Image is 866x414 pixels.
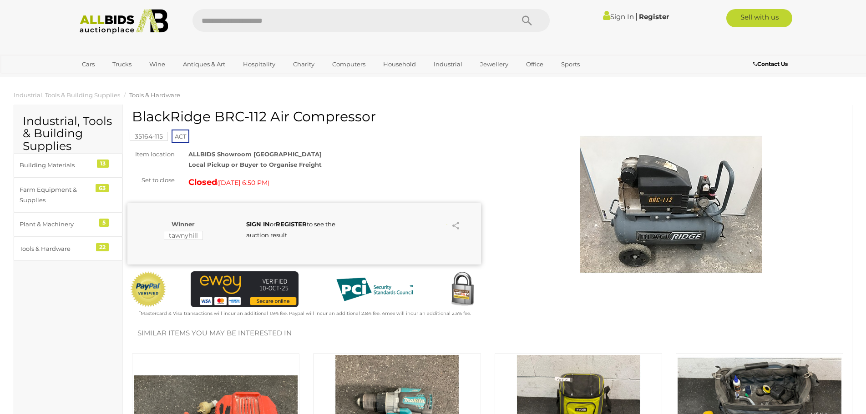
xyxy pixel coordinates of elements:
li: Watch this item [439,220,448,229]
div: 63 [96,184,109,192]
a: Register [639,12,669,21]
img: Official PayPal Seal [130,271,167,308]
small: Mastercard & Visa transactions will incur an additional 1.9% fee. Paypal will incur an additional... [139,310,471,316]
a: Building Materials 13 [14,153,122,177]
span: or to see the auction result [246,220,335,238]
mark: tawnyhill [164,231,203,240]
a: Charity [287,57,320,72]
a: Cars [76,57,101,72]
div: 22 [96,243,109,251]
a: Contact Us [753,59,790,69]
a: [GEOGRAPHIC_DATA] [76,72,152,87]
a: Farm Equipment & Supplies 63 [14,178,122,213]
span: | [635,11,638,21]
img: BlackRidge BRC-112 Air Compressor [580,114,762,295]
div: Tools & Hardware [20,244,95,254]
div: 5 [99,219,109,227]
mark: 35164-115 [130,132,168,141]
strong: Closed [188,177,217,187]
span: ( ) [217,179,269,186]
div: Farm Equipment & Supplies [20,185,95,206]
span: [DATE] 6:50 PM [219,179,268,187]
h2: Industrial, Tools & Building Supplies [23,115,113,153]
a: Sports [555,57,586,72]
img: Secured by Rapid SSL [444,271,481,308]
a: Office [520,57,549,72]
a: Hospitality [237,57,281,72]
a: SIGN IN [246,220,270,228]
a: Tools & Hardware 22 [14,237,122,261]
img: eWAY Payment Gateway [191,271,299,307]
div: Item location [121,149,182,160]
a: Antiques & Art [177,57,231,72]
strong: Local Pickup or Buyer to Organise Freight [188,161,322,168]
h1: BlackRidge BRC-112 Air Compressor [132,109,479,124]
div: Building Materials [20,160,95,170]
a: Trucks [106,57,137,72]
a: 35164-115 [130,133,168,140]
a: REGISTER [276,220,307,228]
a: Tools & Hardware [129,91,180,99]
img: Allbids.com.au [75,9,173,34]
a: Wine [143,57,171,72]
div: 13 [97,160,109,168]
a: Plant & Machinery 5 [14,212,122,236]
a: Computers [326,57,371,72]
a: Industrial, Tools & Building Supplies [14,91,120,99]
b: Winner [172,220,195,228]
a: Sign In [603,12,634,21]
span: ACT [172,130,189,143]
img: PCI DSS compliant [329,271,420,308]
button: Search [504,9,550,32]
a: Household [377,57,422,72]
strong: ALLBIDS Showroom [GEOGRAPHIC_DATA] [188,150,322,158]
div: Set to close [121,175,182,185]
b: Contact Us [753,60,788,67]
a: Industrial [428,57,468,72]
div: Plant & Machinery [20,219,95,229]
h2: Similar items you may be interested in [137,329,838,337]
a: Sell with us [726,9,792,27]
a: Jewellery [474,57,514,72]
